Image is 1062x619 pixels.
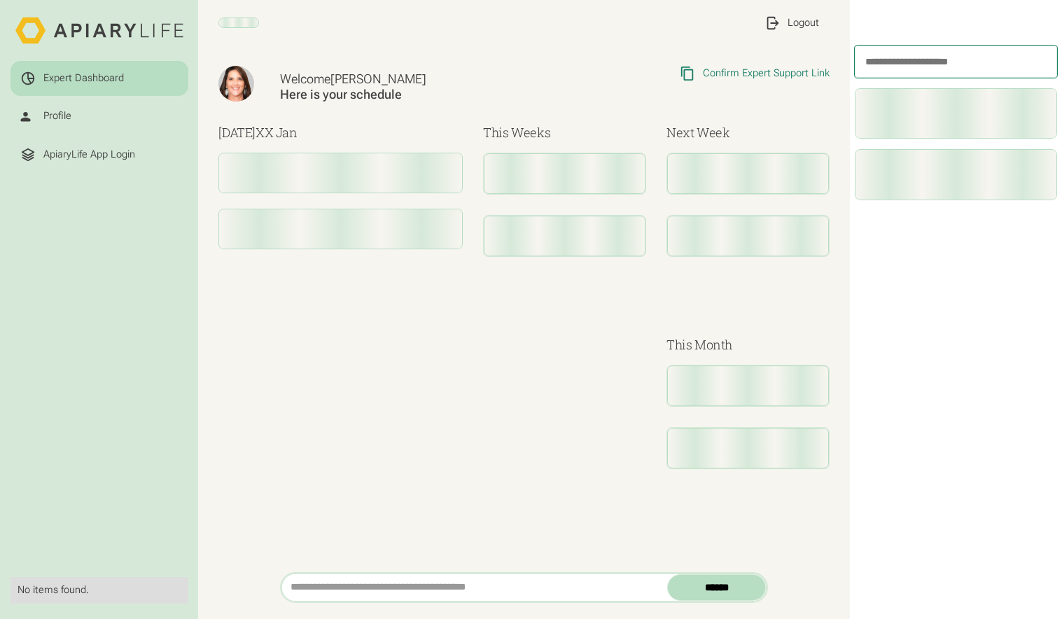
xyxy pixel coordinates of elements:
[43,72,124,85] div: Expert Dashboard
[11,137,188,172] a: ApiaryLife App Login
[218,123,463,142] h3: [DATE]
[43,110,71,123] div: Profile
[666,335,830,354] h3: This Month
[256,124,298,141] span: XX Jan
[755,5,830,41] a: Logout
[280,87,552,103] div: Here is your schedule
[666,123,830,142] h3: Next Week
[788,17,819,29] div: Logout
[11,61,188,97] a: Expert Dashboard
[280,71,552,88] div: Welcome
[483,123,646,142] h3: This Weeks
[703,67,830,80] div: Confirm Expert Support Link
[43,148,135,161] div: ApiaryLife App Login
[330,71,426,86] span: [PERSON_NAME]
[11,99,188,134] a: Profile
[18,584,181,597] div: No items found.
